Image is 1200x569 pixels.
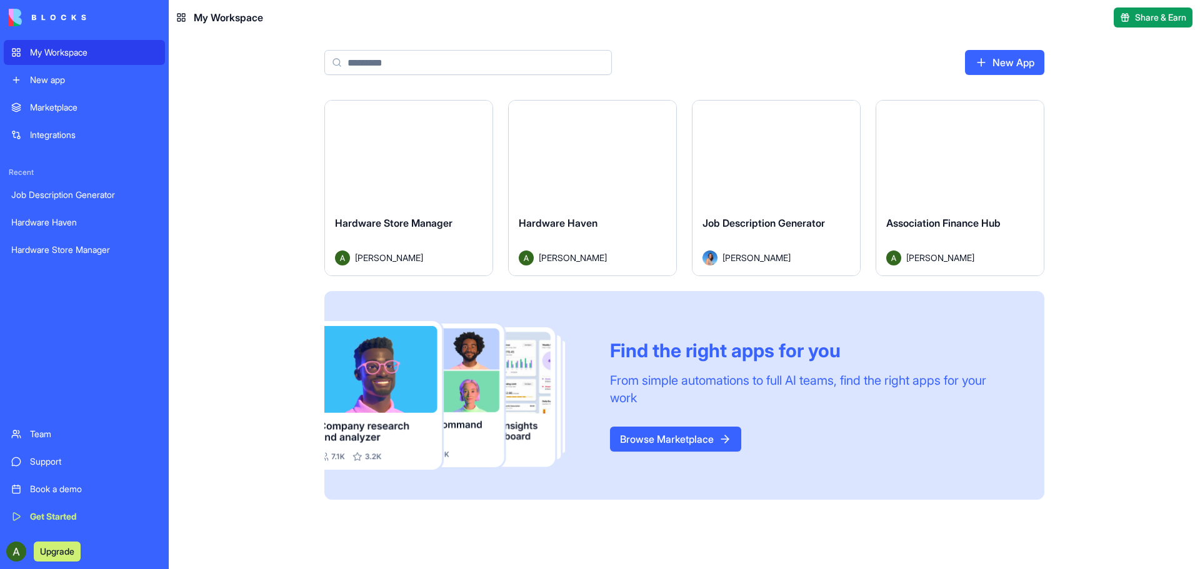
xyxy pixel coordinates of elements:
a: Hardware Store Manager [4,237,165,262]
img: Avatar [335,250,350,265]
a: Association Finance HubAvatar[PERSON_NAME] [876,100,1044,276]
span: Recent [4,167,165,177]
a: Browse Marketplace [610,427,741,452]
div: Marketplace [30,101,157,114]
span: Association Finance Hub [886,217,1001,229]
button: Share & Earn [1114,7,1192,27]
a: New app [4,67,165,92]
div: Support [30,455,157,468]
a: Hardware HavenAvatar[PERSON_NAME] [508,100,677,276]
a: My Workspace [4,40,165,65]
span: [PERSON_NAME] [355,251,423,264]
a: Team [4,422,165,447]
a: Hardware Haven [4,210,165,235]
div: My Workspace [30,46,157,59]
img: Avatar [702,250,717,265]
span: Hardware Haven [519,217,597,229]
img: Frame_181_egmpey.png [324,321,590,470]
span: Share & Earn [1135,11,1186,24]
a: New App [965,50,1044,75]
a: Job Description Generator [4,182,165,207]
span: My Workspace [194,10,263,25]
a: Hardware Store ManagerAvatar[PERSON_NAME] [324,100,493,276]
span: Hardware Store Manager [335,217,452,229]
div: Team [30,428,157,440]
img: Avatar [519,250,534,265]
div: New app [30,74,157,86]
a: Upgrade [34,545,81,557]
div: Integrations [30,129,157,141]
a: Marketplace [4,95,165,120]
img: Avatar [886,250,901,265]
span: Job Description Generator [702,217,825,229]
a: Integrations [4,122,165,147]
button: Upgrade [34,542,81,562]
div: Book a demo [30,483,157,495]
span: [PERSON_NAME] [539,251,607,264]
a: Book a demo [4,477,165,502]
div: From simple automations to full AI teams, find the right apps for your work [610,372,1014,407]
a: Support [4,449,165,474]
a: Job Description GeneratorAvatar[PERSON_NAME] [692,100,861,276]
div: Hardware Haven [11,216,157,229]
div: Job Description Generator [11,189,157,201]
div: Hardware Store Manager [11,244,157,256]
img: logo [9,9,86,26]
span: [PERSON_NAME] [722,251,791,264]
a: Get Started [4,504,165,529]
div: Find the right apps for you [610,339,1014,362]
div: Get Started [30,510,157,523]
img: ACg8ocIvcScK38e-tDUeDnFdLE0FqHS_M9UFNdrbEErmp2FkMDYgSio=s96-c [6,542,26,562]
span: [PERSON_NAME] [906,251,974,264]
